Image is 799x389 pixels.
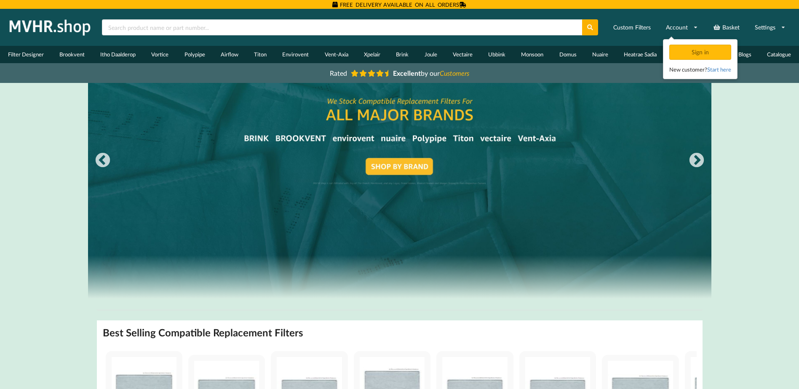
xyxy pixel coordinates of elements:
div: Sign in [669,45,731,60]
a: Vent-Axia [317,46,356,63]
span: Rated [330,69,347,77]
a: Start here [707,66,731,73]
a: Vortice [144,46,176,63]
a: Sign in [669,48,733,56]
a: Brink [388,46,417,63]
button: Next [688,152,705,169]
a: Basket [708,20,745,35]
a: Joule [417,46,445,63]
a: Custom Filters [608,20,656,35]
a: Brookvent [51,46,92,63]
a: Heatrae Sadia [616,46,665,63]
a: Nuaire [584,46,616,63]
b: Excellent [393,69,421,77]
a: Titon [246,46,275,63]
a: Short Blogs [716,46,759,63]
a: Account [660,20,703,35]
a: Itho Daalderop [93,46,144,63]
span: by our [393,69,469,77]
a: Polypipe [176,46,213,63]
a: Envirovent [275,46,317,63]
a: Settings [749,20,791,35]
input: Search product name or part number... [102,19,582,35]
a: Catalogue [759,46,799,63]
button: Previous [94,152,111,169]
a: Ubbink [480,46,513,63]
a: Vectaire [445,46,480,63]
a: Monsoon [513,46,551,63]
a: Xpelair [356,46,388,63]
a: Airflow [213,46,246,63]
i: Customers [440,69,469,77]
div: New customer? [669,65,731,74]
a: Domus [551,46,584,63]
h2: Best Selling Compatible Replacement Filters [103,326,303,339]
a: Rated Excellentby ourCustomers [324,66,476,80]
img: mvhr.shop.png [6,17,94,38]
